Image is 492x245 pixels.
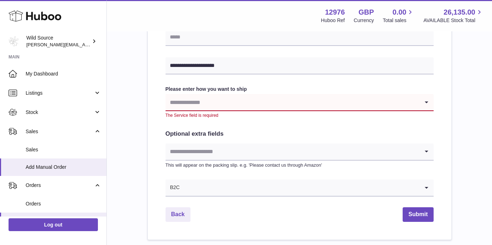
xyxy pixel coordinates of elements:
[166,86,434,93] label: Please enter how you want to ship
[393,7,407,17] span: 0.00
[26,35,90,48] div: Wild Source
[403,207,433,222] button: Submit
[166,144,419,160] input: Search for option
[166,130,434,138] h2: Optional extra fields
[383,17,414,24] span: Total sales
[166,179,180,196] span: B2C
[166,94,419,110] input: Search for option
[26,109,94,116] span: Stock
[26,90,94,97] span: Listings
[166,144,434,161] div: Search for option
[26,128,94,135] span: Sales
[166,179,434,197] div: Search for option
[325,7,345,17] strong: 12976
[166,162,434,168] p: This will appear on the packing slip. e.g. 'Please contact us through Amazon'
[423,17,483,24] span: AVAILABLE Stock Total
[423,7,483,24] a: 26,135.00 AVAILABLE Stock Total
[26,146,101,153] span: Sales
[26,200,101,207] span: Orders
[9,36,19,47] img: kate@wildsource.co.uk
[26,42,143,47] span: [PERSON_NAME][EMAIL_ADDRESS][DOMAIN_NAME]
[26,164,101,171] span: Add Manual Order
[26,182,94,189] span: Orders
[166,207,190,222] a: Back
[166,94,434,111] div: Search for option
[354,17,374,24] div: Currency
[9,218,98,231] a: Log out
[180,179,419,196] input: Search for option
[166,113,434,118] div: The Service field is required
[383,7,414,24] a: 0.00 Total sales
[358,7,374,17] strong: GBP
[444,7,475,17] span: 26,135.00
[26,71,101,77] span: My Dashboard
[321,17,345,24] div: Huboo Ref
